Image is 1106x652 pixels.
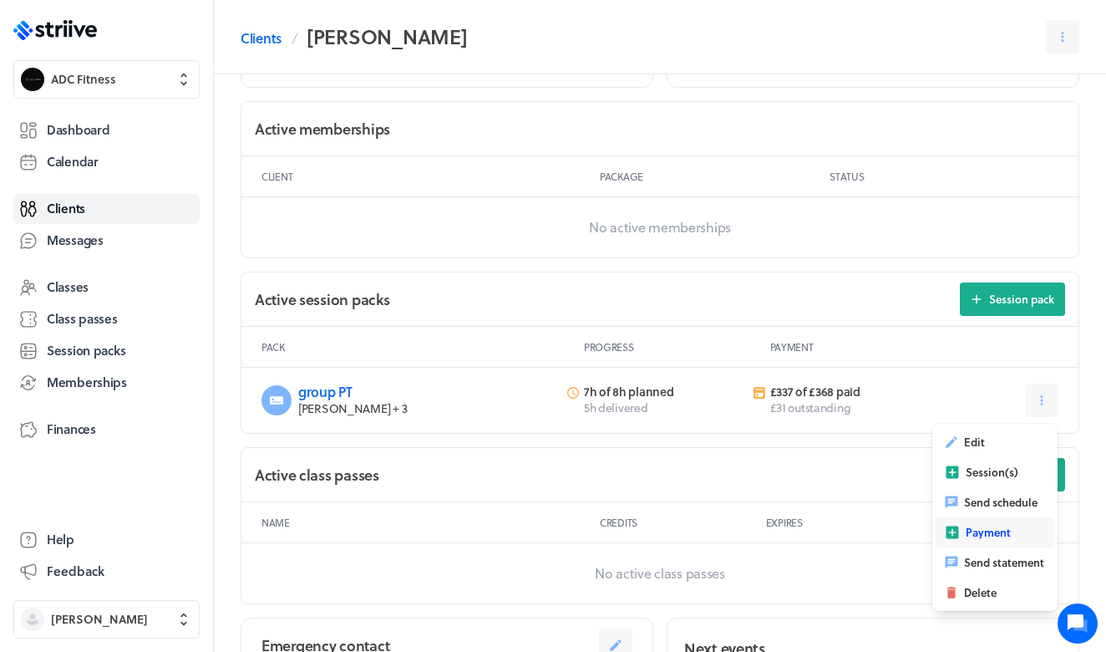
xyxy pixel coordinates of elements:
[13,336,200,366] a: Session packs
[936,427,1054,457] button: Edit
[255,289,389,310] h2: Active session packs
[600,516,759,529] p: Credits
[966,525,1011,540] span: Payment
[108,205,200,218] span: New conversation
[1058,604,1098,644] iframe: gist-messenger-bubble-iframe
[13,226,200,256] a: Messages
[584,340,764,354] p: Progress
[255,465,379,486] h2: Active class passes
[47,310,118,328] span: Class passes
[47,342,125,359] span: Session packs
[47,374,127,391] span: Memberships
[13,557,200,587] button: Feedback
[25,111,309,165] h2: We're here to help. Ask us anything!
[766,516,1058,529] p: Expires
[48,288,298,321] input: Search articles
[770,385,930,400] p: £337 of £368 paid
[964,435,985,450] span: Edit
[241,197,1078,257] p: No active memberships
[936,517,1054,548] button: Payment
[13,304,200,334] a: Class passes
[255,119,390,140] h2: Active memberships
[261,516,593,529] p: Name
[47,232,104,249] span: Messages
[584,399,648,416] span: 5h delivered
[964,495,1038,510] span: Send schedule
[47,531,74,548] span: Help
[966,465,1018,480] span: Session(s)
[936,578,1054,608] button: Delete
[298,400,557,417] p: [PERSON_NAME] + 3
[13,115,200,145] a: Dashboard
[241,543,1078,604] p: No active class passes
[241,20,467,53] nav: Breadcrumb
[47,278,89,296] span: Classes
[23,260,312,280] p: Find an answer quickly
[47,121,109,139] span: Dashboard
[600,170,823,183] p: Package
[51,611,148,628] span: [PERSON_NAME]
[47,563,104,580] span: Feedback
[13,525,200,555] a: Help
[13,60,200,99] button: ADC FitnessADC Fitness
[964,555,1044,570] span: Send statement
[13,600,200,639] button: [PERSON_NAME]
[770,400,930,416] p: £31 outstanding
[307,20,467,53] h2: [PERSON_NAME]
[13,147,200,177] a: Calendar
[241,28,282,48] a: Clients
[261,170,593,183] p: Client
[47,153,99,171] span: Calendar
[936,548,1054,578] button: Send statement
[26,195,308,228] button: New conversation
[13,194,200,224] a: Clients
[261,340,577,354] p: Pack
[936,457,1054,487] button: Session(s)
[13,273,200,303] a: Classes
[25,81,309,108] h1: Hi [PERSON_NAME]
[47,420,96,438] span: Finances
[298,382,353,401] a: group PT
[829,170,1058,183] p: Status
[936,487,1054,517] button: Send schedule
[13,415,200,445] a: Finances
[47,200,85,217] span: Clients
[960,283,1065,316] button: Session pack
[964,585,997,600] span: Delete
[770,340,1058,354] p: Payment
[989,292,1054,307] span: Session pack
[21,68,44,91] img: ADC Fitness
[584,385,743,400] p: 7h of 8h planned
[51,71,116,88] span: ADC Fitness
[13,368,200,398] a: Memberships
